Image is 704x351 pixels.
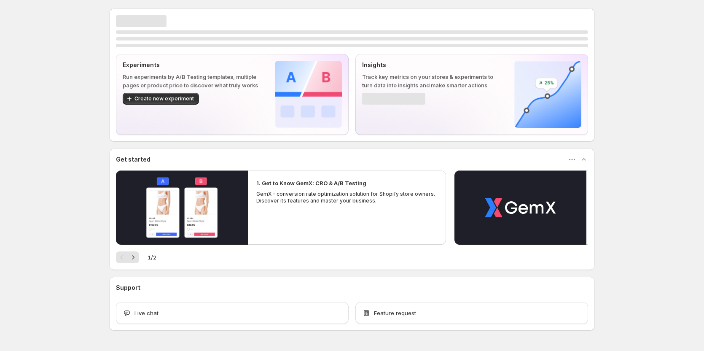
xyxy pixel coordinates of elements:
[127,251,139,263] button: Next
[454,170,586,245] button: Play video
[123,93,199,105] button: Create new experiment
[123,73,261,89] p: Run experiments by A/B Testing templates, multiple pages or product price to discover what truly ...
[116,251,139,263] nav: Pagination
[116,155,150,164] h3: Get started
[123,61,261,69] p: Experiments
[275,61,342,128] img: Experiments
[514,61,581,128] img: Insights
[134,309,159,317] span: Live chat
[256,191,438,204] p: GemX - conversion rate optimization solution for Shopify store owners. Discover its features and ...
[134,95,194,102] span: Create new experiment
[362,61,501,69] p: Insights
[116,170,248,245] button: Play video
[148,253,156,262] span: 1 / 2
[116,283,140,292] h3: Support
[374,309,416,317] span: Feature request
[362,73,501,89] p: Track key metrics on your stores & experiments to turn data into insights and make smarter actions
[256,179,366,187] h2: 1. Get to Know GemX: CRO & A/B Testing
